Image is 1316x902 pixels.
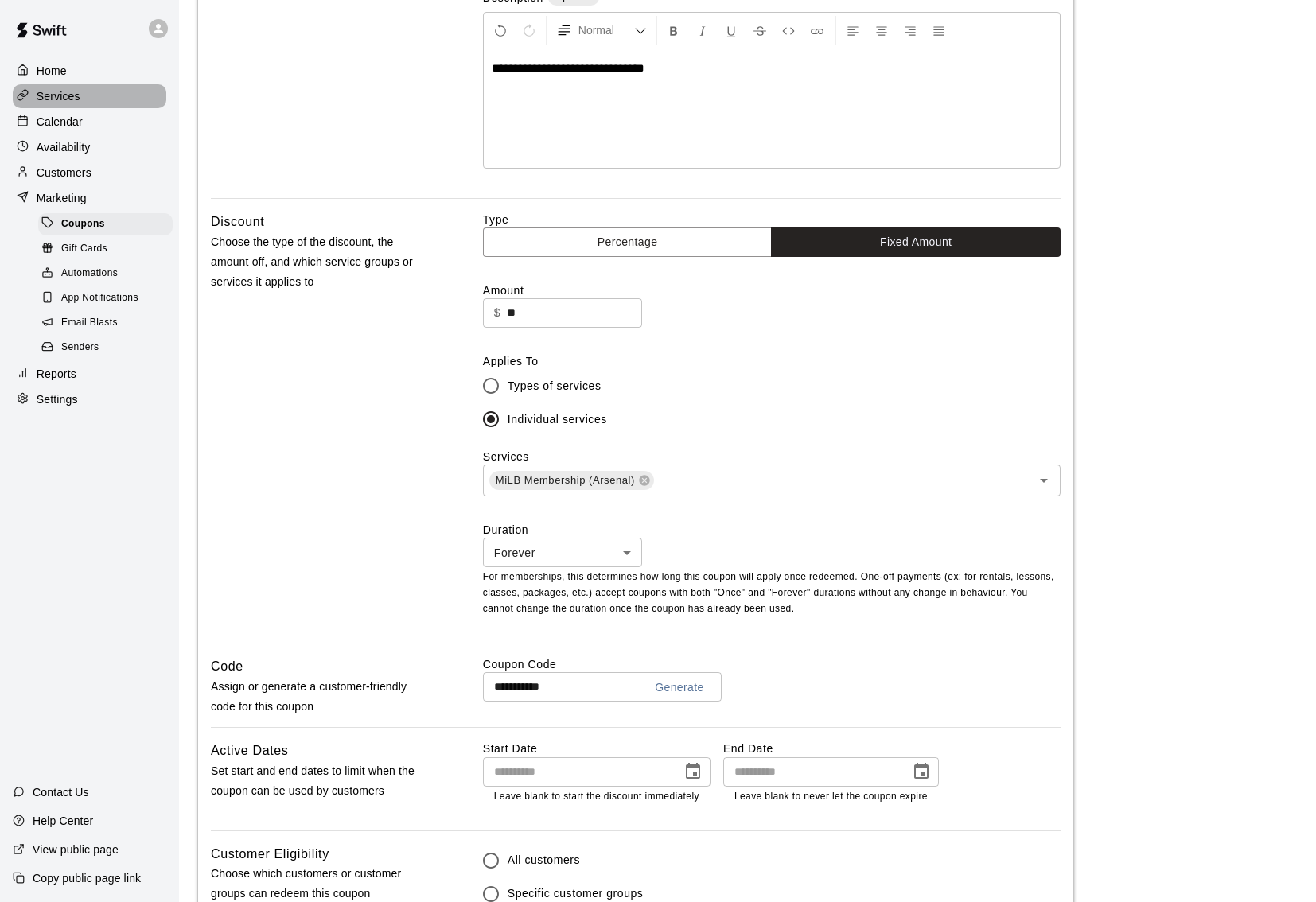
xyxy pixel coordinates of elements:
[483,282,1061,298] label: Amount
[38,238,173,260] div: Gift Cards
[211,844,329,865] h6: Customer Eligibility
[508,852,580,869] span: All customers
[37,190,87,206] p: Marketing
[483,741,711,756] label: Start Date
[37,366,76,382] p: Reports
[13,161,166,185] a: Customers
[61,241,107,257] span: Gift Cards
[483,212,1061,227] label: Type
[61,266,118,282] span: Automations
[38,312,173,334] div: Email Blasts
[689,16,716,45] button: Format Italics
[61,340,99,356] span: Senders
[1033,469,1055,492] button: Open
[494,789,699,805] p: Leave blank to start the discount immediately
[33,813,93,829] p: Help Center
[508,378,602,395] span: Types of services
[38,286,179,311] a: App Notifications
[33,784,89,800] p: Contact Us
[38,212,179,236] a: Coupons
[13,186,166,210] a: Marketing
[550,16,653,45] button: Formatting Options
[648,673,711,702] button: Generate
[905,756,937,787] button: Choose date
[483,353,1061,369] label: Applies To
[483,450,529,463] label: Services
[37,114,83,130] p: Calendar
[13,59,166,83] a: Home
[37,139,91,155] p: Availability
[489,471,654,490] div: MiLB Membership (Arsenal)
[211,656,243,677] h6: Code
[37,63,67,79] p: Home
[677,756,709,787] button: Choose date
[13,387,166,411] a: Settings
[61,315,118,331] span: Email Blasts
[508,885,644,902] span: Specific customer groups
[723,741,939,756] label: End Date
[494,305,500,321] p: $
[483,656,1061,672] label: Coupon Code
[718,16,745,45] button: Format Underline
[211,761,432,801] p: Set start and end dates to limit when the coupon can be used by customers
[61,290,138,306] span: App Notifications
[489,472,641,488] span: MiLB Membership (Arsenal)
[38,311,179,336] a: Email Blasts
[38,213,173,235] div: Coupons
[13,362,166,386] a: Reports
[211,677,432,717] p: Assign or generate a customer-friendly code for this coupon
[483,570,1061,617] p: For memberships, this determines how long this coupon will apply once redeemed. One-off payments ...
[13,84,166,108] a: Services
[38,262,179,286] a: Automations
[13,110,166,134] a: Calendar
[211,741,289,761] h6: Active Dates
[578,22,634,38] span: Normal
[839,16,866,45] button: Left Align
[33,870,141,886] p: Copy public page link
[897,16,924,45] button: Right Align
[868,16,895,45] button: Center Align
[38,236,179,261] a: Gift Cards
[211,232,432,293] p: Choose the type of the discount, the amount off, and which service groups or services it applies to
[746,16,773,45] button: Format Strikethrough
[37,165,91,181] p: Customers
[775,16,802,45] button: Insert Code
[516,16,543,45] button: Redo
[37,391,78,407] p: Settings
[38,287,173,309] div: App Notifications
[660,16,687,45] button: Format Bold
[487,16,514,45] button: Undo
[38,336,173,359] div: Senders
[925,16,952,45] button: Justify Align
[13,135,166,159] a: Availability
[508,411,607,428] span: Individual services
[33,842,119,857] p: View public page
[804,16,831,45] button: Insert Link
[483,522,1061,538] label: Duration
[38,262,173,285] div: Automations
[483,227,773,257] button: Percentage
[211,212,264,232] h6: Discount
[771,227,1061,257] button: Fixed Amount
[734,789,928,805] p: Leave blank to never let the coupon expire
[61,216,105,232] span: Coupons
[38,336,179,360] a: Senders
[37,88,80,104] p: Services
[483,538,642,567] div: Forever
